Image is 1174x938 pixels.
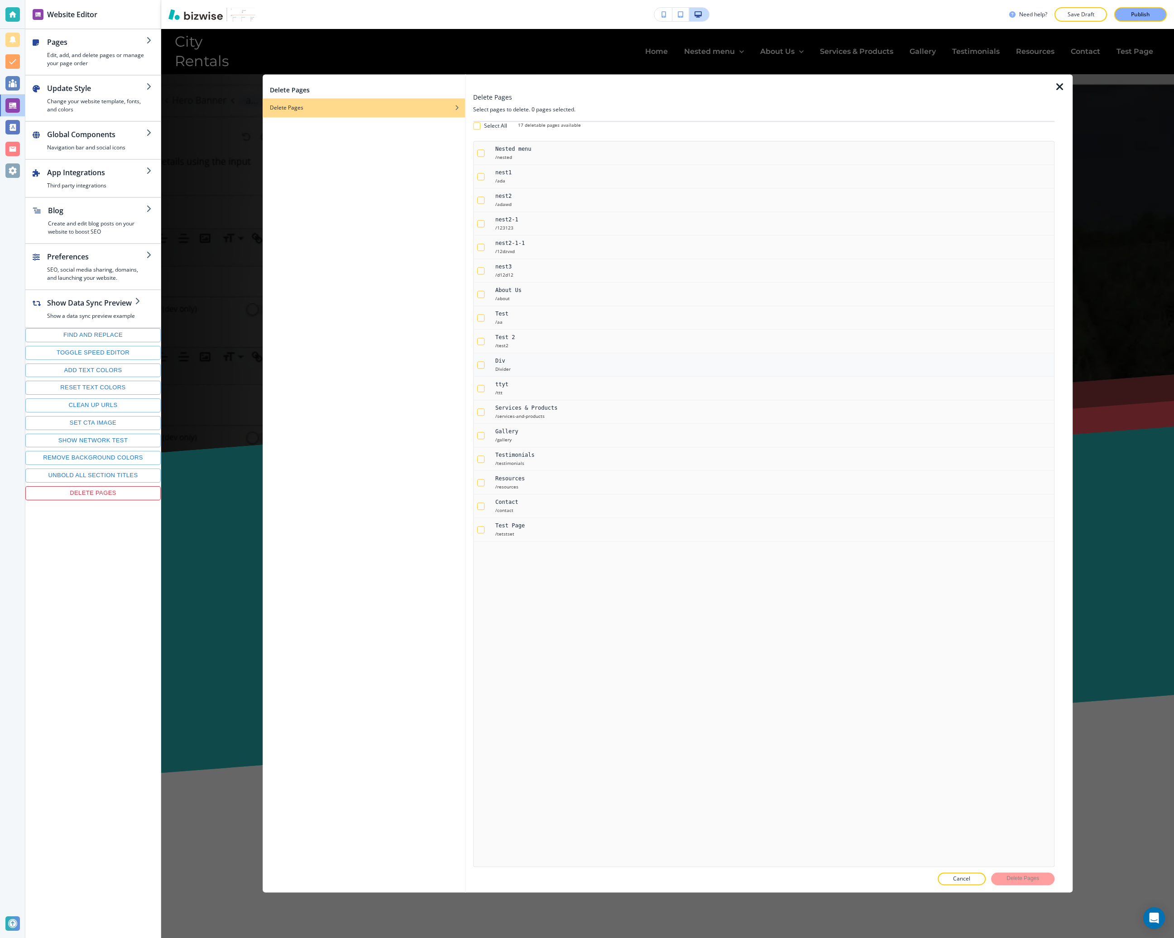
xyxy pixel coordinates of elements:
img: editor icon [33,9,43,20]
h2: Global Components [47,129,146,140]
button: Global ComponentsNavigation bar and social icons [25,122,161,159]
h4: nest2 [495,192,1050,200]
button: Unbold all section titles [25,469,161,483]
h4: /123123 [495,225,1050,231]
p: Save Draft [1066,10,1095,19]
img: Your Logo [231,7,255,21]
button: App IntegrationsThird party integrations [25,160,161,197]
h2: Blog [48,205,146,216]
h4: Gallery [495,427,1050,435]
button: Add text colors [25,364,161,378]
h3: Select All [484,122,507,130]
button: Update StyleChange your website template, fonts, and colors [25,76,161,121]
h4: nest3 [495,263,1050,271]
h2: Update Style [47,83,146,94]
h2: Pages [47,37,146,48]
button: Set CTA image [25,416,161,430]
button: PagesEdit, add, and delete pages or manage your page order [25,29,161,75]
h3: Need help? [1019,10,1047,19]
h4: /test2 [495,342,1050,349]
h4: About Us [495,286,1050,294]
h4: /12dzvxd [495,248,1050,255]
h4: Test Page [495,522,1050,530]
h4: /nested [495,154,1050,161]
img: Bizwise Logo [168,9,223,20]
h4: /contact [495,507,1050,514]
h4: /d12d12 [495,272,1050,278]
h4: /aa [495,319,1050,325]
h4: /resources [495,483,1050,490]
h4: Test 2 [495,333,1050,341]
h2: Show Data Sync Preview [47,297,135,308]
button: Remove background colors [25,451,161,465]
button: Clean up URLs [25,398,161,412]
h4: /services-and-products [495,413,1050,420]
h4: Services & Products [495,404,1050,412]
div: Open Intercom Messenger [1143,907,1165,929]
button: Show network test [25,434,161,448]
h4: Divider [495,366,1050,373]
h4: /adawd [495,201,1050,208]
h4: Delete Pages [270,104,303,112]
h4: nest2-1-1 [495,239,1050,247]
h4: /testimonials [495,460,1050,467]
button: Reset text colors [25,381,161,395]
h4: Contact [495,498,1050,506]
h2: Website Editor [47,9,97,20]
h2: Preferences [47,251,146,262]
p: Publish [1131,10,1150,19]
h4: Create and edit blog posts on your website to boost SEO [48,220,146,236]
button: Find and replace [25,328,161,342]
button: Delete Pages [263,98,465,117]
button: Select All [473,122,511,130]
h4: ttyt [495,380,1050,388]
h4: nest2-1 [495,215,1050,224]
h4: 17 deletable page s available [518,122,581,129]
h4: Navigation bar and social icons [47,144,146,152]
h4: SEO, social media sharing, domains, and launching your website. [47,266,146,282]
h4: Testimonials [495,451,1050,459]
h4: Edit, add, and delete pages or manage your page order [47,51,146,67]
h4: /tetstset [495,531,1050,537]
h4: Test [495,310,1050,318]
h4: /ttt [495,389,1050,396]
h4: Div [495,357,1050,365]
h4: /about [495,295,1050,302]
h2: Delete Pages [270,85,310,95]
h4: Nested menu [495,145,1050,153]
button: Delete pages [25,486,161,500]
button: Save Draft [1054,7,1107,22]
button: PreferencesSEO, social media sharing, domains, and launching your website. [25,244,161,289]
button: Show Data Sync PreviewShow a data sync preview example [25,290,149,327]
h4: Select pages to delete. 0 pages selected. [473,105,1054,114]
h4: /ada [495,177,1050,184]
h4: Show a data sync preview example [47,312,135,320]
h2: App Integrations [47,167,146,178]
button: BlogCreate and edit blog posts on your website to boost SEO [25,198,161,243]
h4: /gallery [495,436,1050,443]
button: Publish [1114,7,1167,22]
h4: Third party integrations [47,182,146,190]
h4: Change your website template, fonts, and colors [47,97,146,114]
button: Cancel [938,873,986,885]
h4: Resources [495,474,1050,483]
button: Toggle speed editor [25,346,161,360]
p: Cancel [953,875,970,883]
h3: Delete Pages [473,92,512,102]
h4: nest1 [495,168,1050,177]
